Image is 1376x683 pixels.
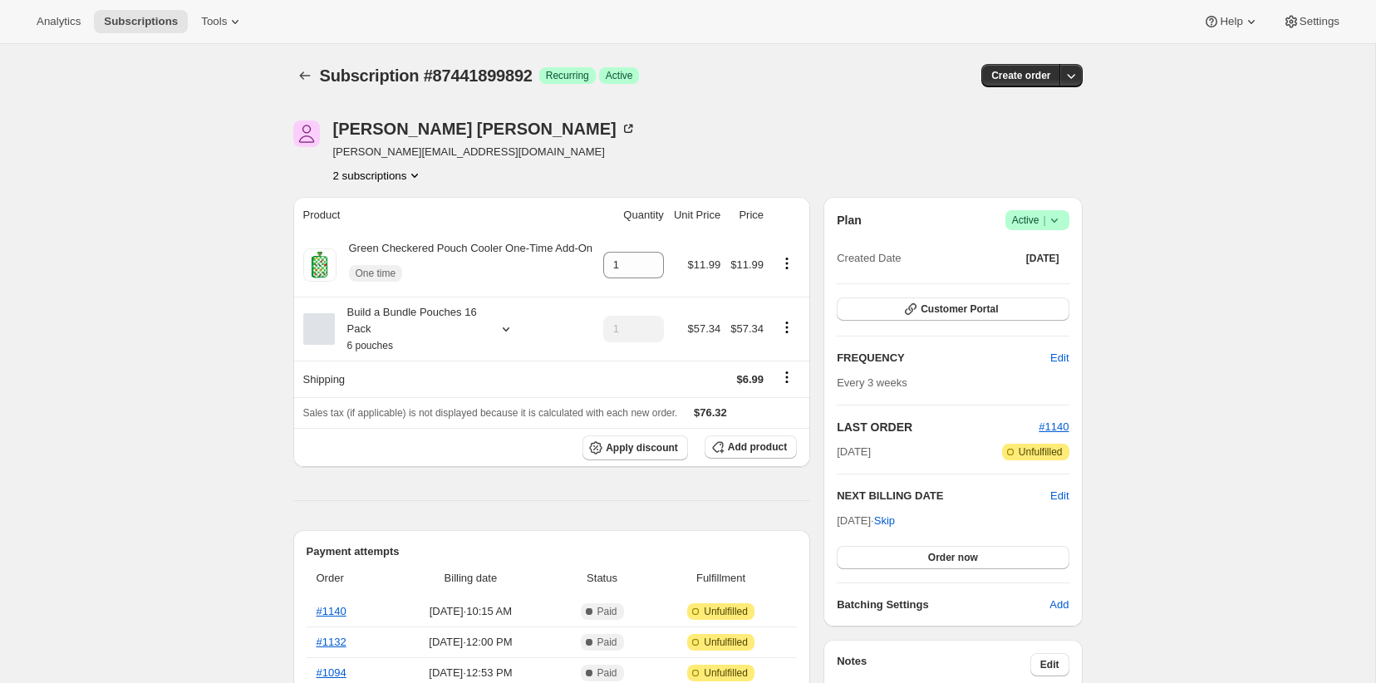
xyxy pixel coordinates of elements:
[1039,592,1079,618] button: Add
[392,570,549,587] span: Billing date
[864,508,905,534] button: Skip
[704,605,748,618] span: Unfulfilled
[687,258,720,271] span: $11.99
[392,634,549,651] span: [DATE] · 12:00 PM
[921,302,998,316] span: Customer Portal
[1043,214,1045,227] span: |
[1026,252,1059,265] span: [DATE]
[837,419,1039,435] h2: LAST ORDER
[333,144,636,160] span: [PERSON_NAME][EMAIL_ADDRESS][DOMAIN_NAME]
[837,297,1069,321] button: Customer Portal
[704,636,748,649] span: Unfulfilled
[837,376,907,389] span: Every 3 weeks
[559,570,645,587] span: Status
[303,407,678,419] span: Sales tax (if applicable) is not displayed because it is calculated with each new order.
[1040,658,1059,671] span: Edit
[1220,15,1242,28] span: Help
[597,636,617,649] span: Paid
[191,10,253,33] button: Tools
[837,350,1050,366] h2: FREQUENCY
[1049,597,1069,613] span: Add
[598,197,669,233] th: Quantity
[730,258,764,271] span: $11.99
[837,250,901,267] span: Created Date
[546,69,589,82] span: Recurring
[317,605,346,617] a: #1140
[837,488,1050,504] h2: NEXT BILLING DATE
[1030,653,1069,676] button: Edit
[606,441,678,455] span: Apply discount
[928,551,978,564] span: Order now
[597,666,617,680] span: Paid
[347,340,393,351] small: 6 pouches
[307,560,387,597] th: Order
[293,361,598,397] th: Shipping
[1016,247,1069,270] button: [DATE]
[606,69,633,82] span: Active
[94,10,188,33] button: Subscriptions
[337,240,593,290] div: Green Checkered Pouch Cooler One-Time Add-On
[37,15,81,28] span: Analytics
[694,406,727,419] span: $76.32
[27,10,91,33] button: Analytics
[306,248,334,282] img: product img
[293,120,320,147] span: david barberich
[837,514,895,527] span: [DATE] ·
[728,440,787,454] span: Add product
[320,66,533,85] span: Subscription #87441899892
[356,267,396,280] span: One time
[981,64,1060,87] button: Create order
[655,570,787,587] span: Fulfillment
[392,603,549,620] span: [DATE] · 10:15 AM
[687,322,720,335] span: $57.34
[737,373,764,386] span: $6.99
[1050,488,1069,504] button: Edit
[837,653,1030,676] h3: Notes
[104,15,178,28] span: Subscriptions
[293,197,598,233] th: Product
[705,435,797,459] button: Add product
[293,64,317,87] button: Subscriptions
[991,69,1050,82] span: Create order
[774,254,800,273] button: Product actions
[1040,345,1079,371] button: Edit
[874,513,895,529] span: Skip
[1273,10,1349,33] button: Settings
[669,197,725,233] th: Unit Price
[333,167,424,184] button: Product actions
[1039,419,1069,435] button: #1140
[837,212,862,228] h2: Plan
[597,605,617,618] span: Paid
[704,666,748,680] span: Unfulfilled
[837,597,1049,613] h6: Batching Settings
[1012,212,1063,228] span: Active
[307,543,798,560] h2: Payment attempts
[333,120,636,137] div: [PERSON_NAME] [PERSON_NAME]
[774,368,800,386] button: Shipping actions
[730,322,764,335] span: $57.34
[1300,15,1339,28] span: Settings
[837,546,1069,569] button: Order now
[201,15,227,28] span: Tools
[837,444,871,460] span: [DATE]
[335,304,484,354] div: Build a Bundle Pouches 16 Pack
[582,435,688,460] button: Apply discount
[1019,445,1063,459] span: Unfulfilled
[317,636,346,648] a: #1132
[1050,350,1069,366] span: Edit
[392,665,549,681] span: [DATE] · 12:53 PM
[317,666,346,679] a: #1094
[1039,420,1069,433] a: #1140
[1193,10,1269,33] button: Help
[725,197,769,233] th: Price
[774,318,800,337] button: Product actions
